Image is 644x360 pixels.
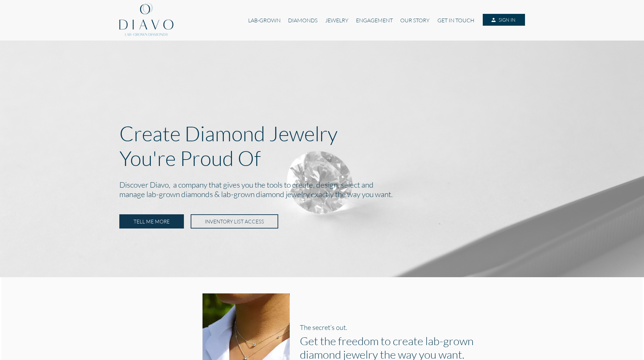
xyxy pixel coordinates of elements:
[119,178,525,201] h2: Discover Diavo, a company that gives you the tools to create, design, select and manage lab-grown...
[300,323,481,331] h3: The secret’s out.
[191,214,278,229] a: INVENTORY LIST ACCESS
[244,14,284,27] a: LAB-GROWN
[397,14,433,27] a: OUR STORY
[483,14,525,26] a: SIGN IN
[352,14,397,27] a: ENGAGEMENT
[119,121,525,170] p: Create Diamond Jewelry You're Proud Of
[434,14,478,27] a: GET IN TOUCH
[284,14,321,27] a: DIAMONDS
[321,14,352,27] a: JEWELRY
[119,214,184,229] a: TELL ME MORE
